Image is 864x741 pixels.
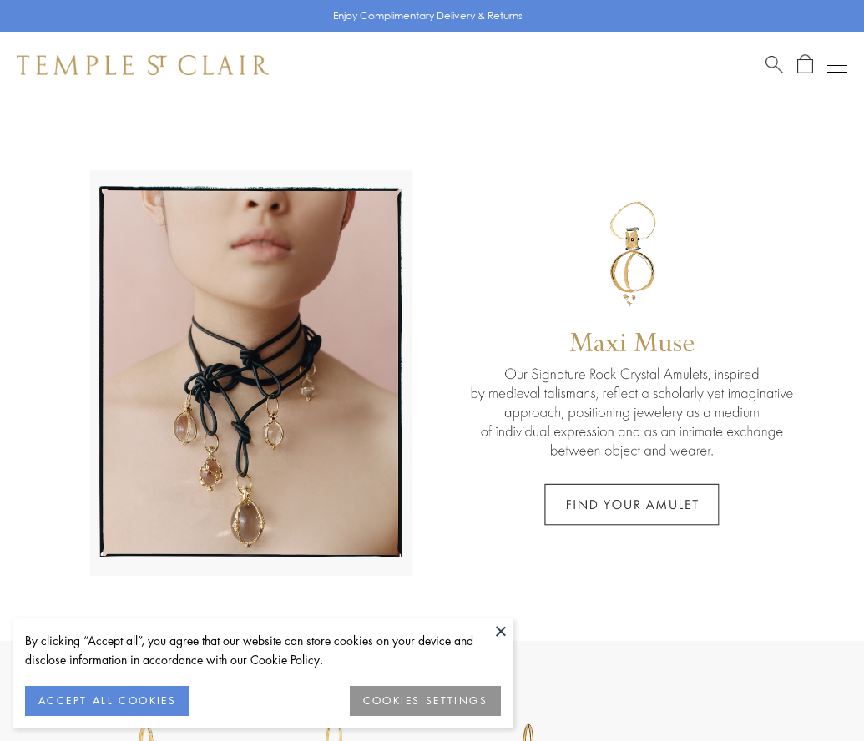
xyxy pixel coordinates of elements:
p: Enjoy Complimentary Delivery & Returns [333,8,523,24]
button: COOKIES SETTINGS [350,686,501,716]
img: Temple St. Clair [17,55,269,75]
button: Open navigation [827,55,847,75]
a: Open Shopping Bag [797,54,813,75]
div: By clicking “Accept all”, you agree that our website can store cookies on your device and disclos... [25,631,501,669]
a: Search [765,54,783,75]
button: ACCEPT ALL COOKIES [25,686,189,716]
